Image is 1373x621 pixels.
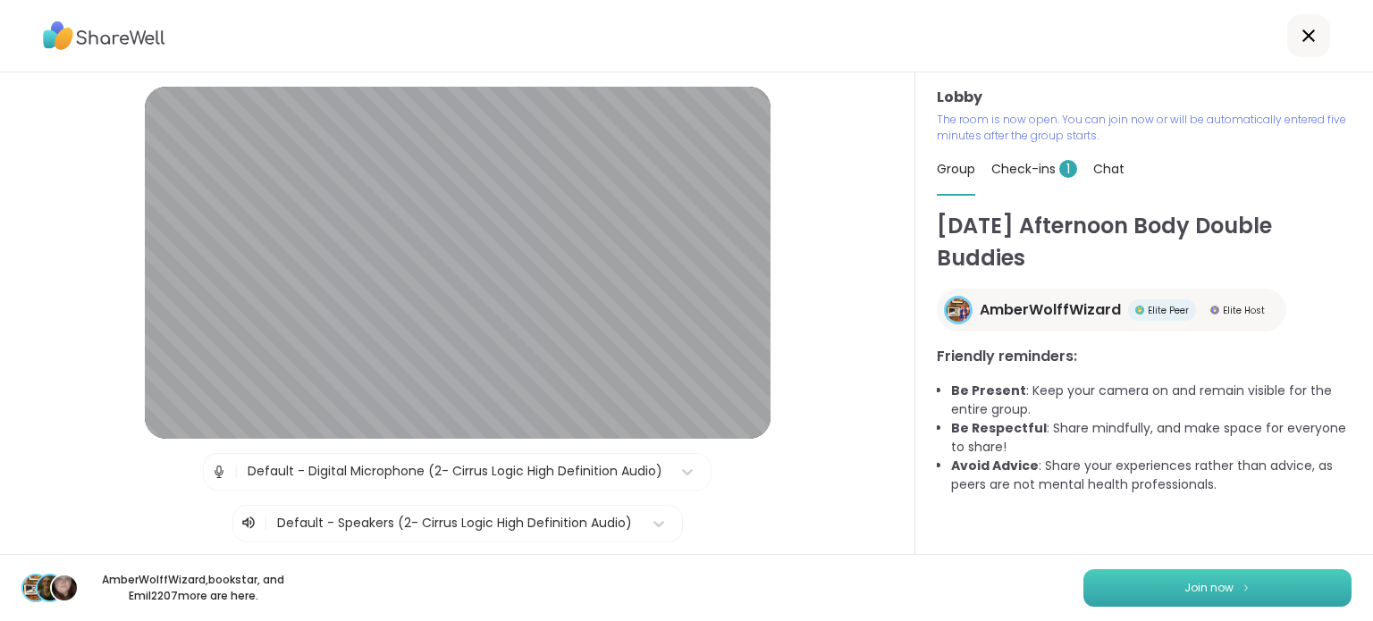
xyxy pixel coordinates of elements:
h3: Lobby [937,87,1352,108]
b: Avoid Advice [951,457,1039,474]
span: Elite Peer [1148,304,1189,317]
span: | [234,454,239,490]
span: Join now [1184,580,1234,596]
img: AmberWolffWizard [947,298,970,322]
span: 1 [1059,160,1077,178]
img: Elite Host [1210,306,1219,315]
img: ShareWell Logo [43,15,165,56]
span: Elite Host [1223,304,1265,317]
button: Join now [1083,569,1352,607]
img: Elite Peer [1135,306,1144,315]
b: Be Present [951,382,1026,399]
span: | [264,513,268,534]
span: AmberWolffWizard [980,299,1121,321]
span: Group [937,160,975,178]
img: Emil2207 [52,575,77,600]
b: Be Respectful [951,419,1047,437]
p: The room is now open. You can join now or will be automatically entered five minutes after the gr... [937,112,1352,144]
img: ShareWell Logomark [1241,583,1251,592]
p: AmberWolffWizard , bookstar , and Emil2207 more are here. [93,572,293,604]
li: : Share your experiences rather than advice, as peers are not mental health professionals. [951,457,1352,494]
li: : Keep your camera on and remain visible for the entire group. [951,382,1352,419]
a: AmberWolffWizardAmberWolffWizardElite PeerElite PeerElite HostElite Host [937,289,1286,331]
span: Chat [1093,160,1125,178]
h3: Friendly reminders: [937,346,1352,367]
span: Check-ins [991,160,1077,178]
li: : Share mindfully, and make space for everyone to share! [951,419,1352,457]
img: Microphone [211,454,227,490]
img: AmberWolffWizard [23,575,48,600]
img: bookstar [38,575,63,600]
div: Default - Digital Microphone (2- Cirrus Logic High Definition Audio) [248,462,662,481]
h1: [DATE] Afternoon Body Double Buddies [937,210,1352,274]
